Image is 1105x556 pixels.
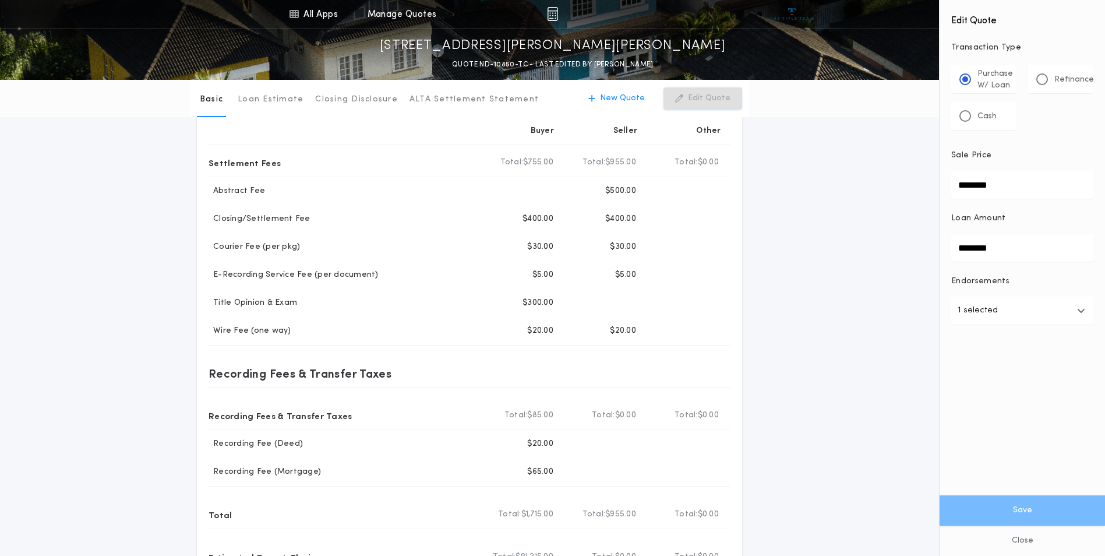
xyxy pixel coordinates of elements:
span: $0.00 [698,157,719,168]
span: $955.00 [605,509,636,520]
button: New Quote [577,87,656,110]
p: Abstract Fee [209,185,265,197]
p: New Quote [600,93,645,104]
p: Recording Fees & Transfer Taxes [209,364,391,383]
b: Total: [498,509,521,520]
p: Courier Fee (per pkg) [209,241,300,253]
p: Title Opinion & Exam [209,297,297,309]
p: $300.00 [523,297,553,309]
p: Closing Disclosure [315,94,398,105]
p: Wire Fee (one way) [209,325,291,337]
button: 1 selected [951,297,1093,325]
p: Recording Fee (Mortgage) [209,466,321,478]
img: vs-icon [770,8,814,20]
p: Cash [977,111,997,122]
p: $400.00 [523,213,553,225]
p: Endorsements [951,276,1093,287]
img: img [547,7,558,21]
p: Seller [613,125,638,137]
p: $5.00 [532,269,553,281]
p: E-Recording Service Fee (per document) [209,269,379,281]
p: Purchase W/ Loan [977,68,1013,92]
span: $0.00 [698,509,719,520]
button: Save [940,495,1105,526]
p: QUOTE ND-10850-TC - LAST EDITED BY [PERSON_NAME] [452,59,653,71]
b: Total: [675,509,698,520]
p: Loan Amount [951,213,1006,224]
b: Total: [582,157,606,168]
p: $65.00 [527,466,553,478]
p: Transaction Type [951,42,1093,54]
p: Edit Quote [688,93,730,104]
p: ALTA Settlement Statement [409,94,539,105]
p: $20.00 [527,325,553,337]
b: Total: [675,410,698,421]
p: $20.00 [610,325,636,337]
button: Close [940,526,1105,556]
span: $85.00 [527,410,553,421]
p: Other [697,125,721,137]
p: Sale Price [951,150,991,161]
p: Total [209,505,232,524]
p: $5.00 [615,269,636,281]
button: Edit Quote [663,87,742,110]
b: Total: [675,157,698,168]
b: Total: [592,410,615,421]
span: $955.00 [605,157,636,168]
span: $0.00 [615,410,636,421]
p: $20.00 [527,438,553,450]
p: $30.00 [527,241,553,253]
input: Sale Price [951,171,1093,199]
p: Recording Fee (Deed) [209,438,303,450]
p: Recording Fees & Transfer Taxes [209,406,352,425]
b: Total: [582,509,606,520]
p: Closing/Settlement Fee [209,213,310,225]
p: Settlement Fees [209,153,281,172]
b: Total: [504,410,528,421]
span: $755.00 [523,157,553,168]
p: [STREET_ADDRESS][PERSON_NAME][PERSON_NAME] [380,37,726,55]
p: Basic [200,94,223,105]
span: $0.00 [698,410,719,421]
p: Loan Estimate [238,94,303,105]
p: $30.00 [610,241,636,253]
p: Buyer [531,125,554,137]
h4: Edit Quote [951,7,1093,28]
span: $1,715.00 [521,509,553,520]
p: $500.00 [605,185,636,197]
p: 1 selected [958,304,998,318]
p: $400.00 [605,213,636,225]
input: Loan Amount [951,234,1093,262]
p: Refinance [1054,74,1094,86]
b: Total: [500,157,524,168]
